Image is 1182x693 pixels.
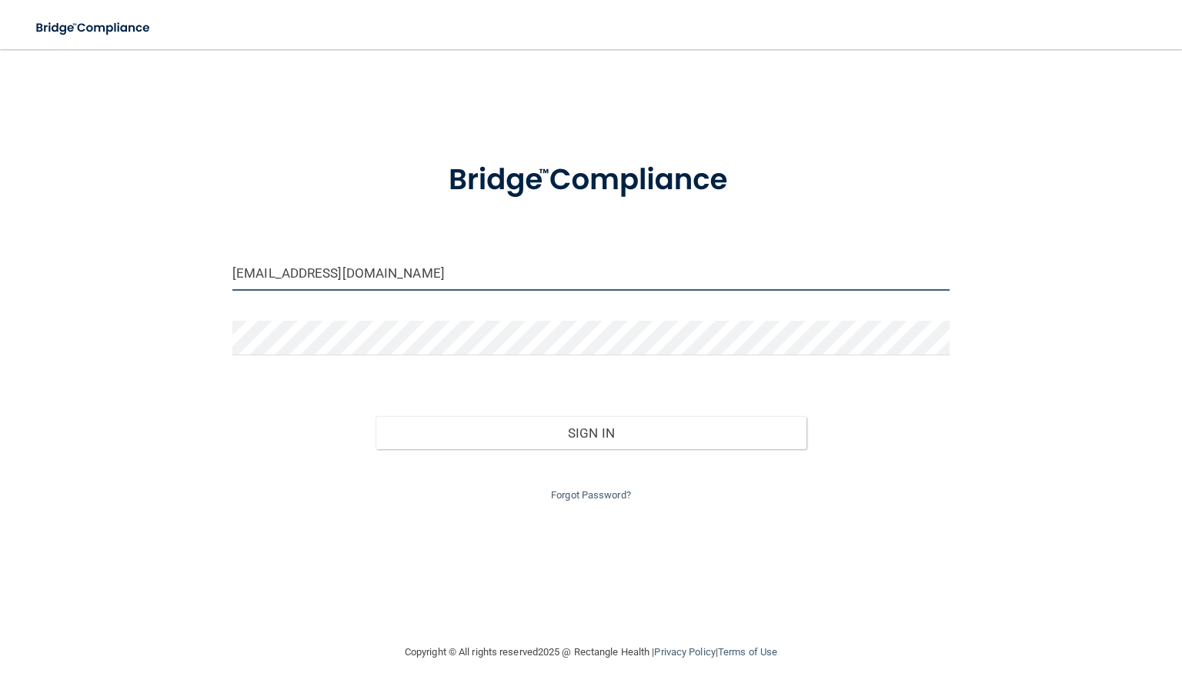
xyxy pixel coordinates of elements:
a: Privacy Policy [654,646,715,658]
img: bridge_compliance_login_screen.278c3ca4.svg [23,12,165,44]
input: Email [232,256,950,291]
iframe: Drift Widget Chat Controller [916,584,1164,645]
div: Copyright © All rights reserved 2025 @ Rectangle Health | | [310,628,872,677]
a: Terms of Use [718,646,777,658]
img: bridge_compliance_login_screen.278c3ca4.svg [418,142,765,219]
button: Sign In [376,416,806,450]
a: Forgot Password? [551,489,631,501]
